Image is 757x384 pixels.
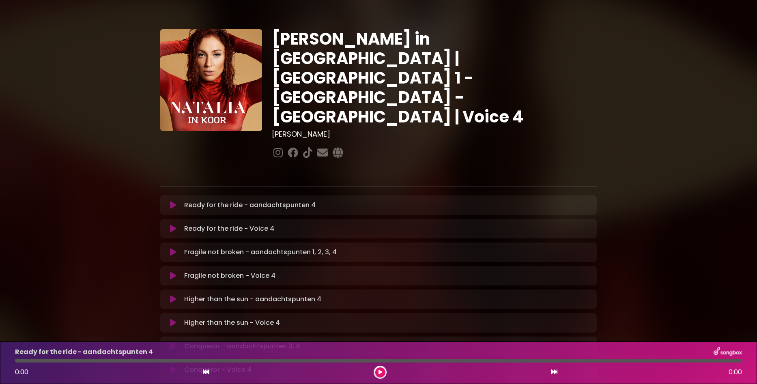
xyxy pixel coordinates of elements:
p: Ready for the ride - aandachtspunten 4 [184,200,316,210]
p: Higher than the sun - Voice 4 [184,318,280,328]
p: Higher than the sun - aandachtspunten 4 [184,294,321,304]
p: Ready for the ride - Voice 4 [184,224,274,234]
h3: [PERSON_NAME] [272,130,597,139]
p: Ready for the ride - aandachtspunten 4 [15,347,153,357]
p: Fragile not broken - aandachtspunten 1, 2, 3, 4 [184,247,337,257]
span: 0:00 [729,367,742,377]
p: Fragile not broken - Voice 4 [184,271,275,281]
span: 0:00 [15,367,28,377]
h1: [PERSON_NAME] in [GEOGRAPHIC_DATA] | [GEOGRAPHIC_DATA] 1 - [GEOGRAPHIC_DATA] - [GEOGRAPHIC_DATA] ... [272,29,597,127]
img: songbox-logo-white.png [714,347,742,357]
img: YTVS25JmS9CLUqXqkEhs [160,29,262,131]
